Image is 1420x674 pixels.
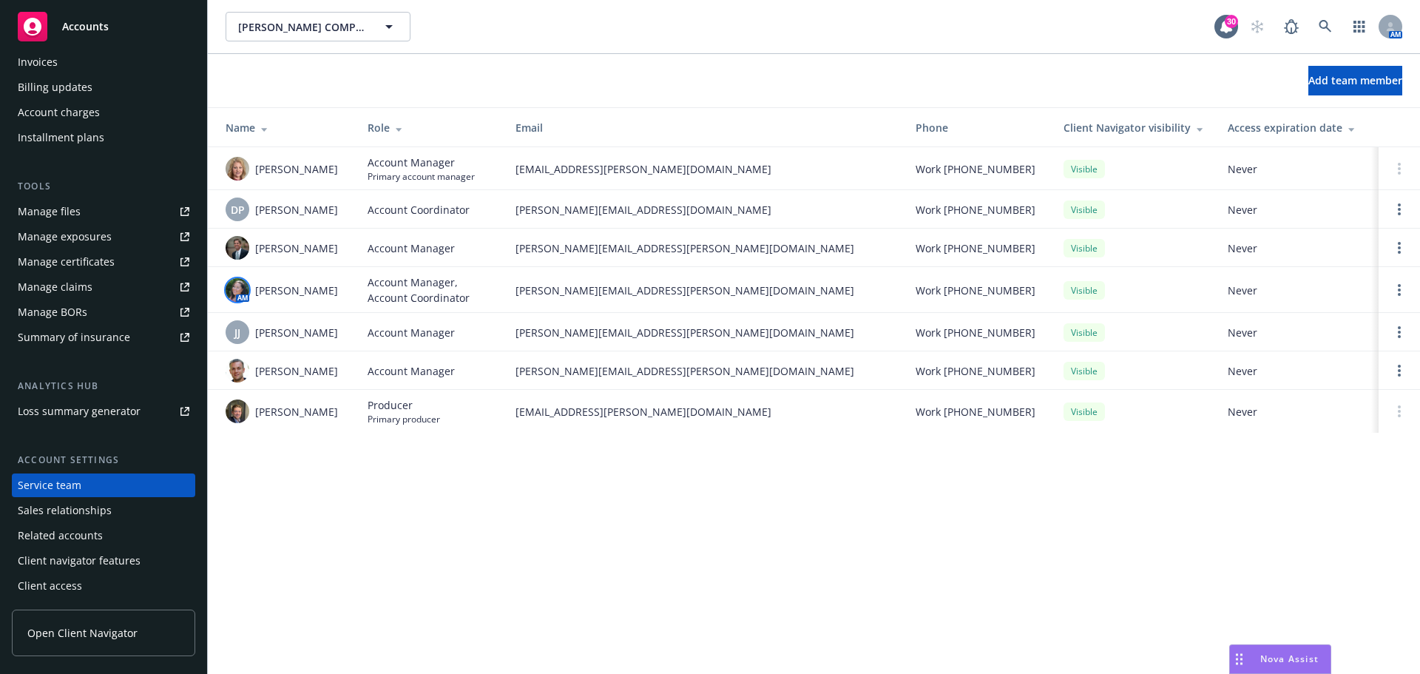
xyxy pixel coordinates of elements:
[18,225,112,249] div: Manage exposures
[515,363,892,379] span: [PERSON_NAME][EMAIL_ADDRESS][PERSON_NAME][DOMAIN_NAME]
[18,75,92,99] div: Billing updates
[18,326,130,349] div: Summary of insurance
[368,274,492,306] span: Account Manager, Account Coordinator
[916,161,1035,177] span: Work [PHONE_NUMBER]
[231,202,245,218] span: DP
[1390,323,1408,341] a: Open options
[916,325,1035,340] span: Work [PHONE_NUMBER]
[368,155,475,170] span: Account Manager
[18,474,81,497] div: Service team
[255,240,338,256] span: [PERSON_NAME]
[226,157,249,181] img: photo
[18,50,58,74] div: Invoices
[226,12,410,41] button: [PERSON_NAME] COMPANIES, INC.
[916,240,1035,256] span: Work [PHONE_NUMBER]
[18,250,115,274] div: Manage certificates
[226,120,344,135] div: Name
[226,400,249,423] img: photo
[12,126,195,149] a: Installment plans
[12,75,195,99] a: Billing updates
[12,179,195,194] div: Tools
[226,236,249,260] img: photo
[1064,323,1105,342] div: Visible
[12,474,195,497] a: Service team
[515,404,892,419] span: [EMAIL_ADDRESS][PERSON_NAME][DOMAIN_NAME]
[226,278,249,302] img: photo
[1308,66,1402,95] button: Add team member
[18,200,81,223] div: Manage files
[255,161,338,177] span: [PERSON_NAME]
[368,325,455,340] span: Account Manager
[1311,12,1340,41] a: Search
[12,499,195,522] a: Sales relationships
[1064,120,1204,135] div: Client Navigator visibility
[368,397,440,413] span: Producer
[515,120,892,135] div: Email
[12,200,195,223] a: Manage files
[18,574,82,598] div: Client access
[1228,283,1367,298] span: Never
[1390,200,1408,218] a: Open options
[18,275,92,299] div: Manage claims
[255,404,338,419] span: [PERSON_NAME]
[1064,402,1105,421] div: Visible
[12,453,195,468] div: Account settings
[515,283,892,298] span: [PERSON_NAME][EMAIL_ADDRESS][PERSON_NAME][DOMAIN_NAME]
[1277,12,1306,41] a: Report a Bug
[18,524,103,547] div: Related accounts
[1064,362,1105,380] div: Visible
[62,21,109,33] span: Accounts
[12,326,195,349] a: Summary of insurance
[1228,202,1367,218] span: Never
[368,413,440,425] span: Primary producer
[1229,644,1331,674] button: Nova Assist
[12,549,195,573] a: Client navigator features
[255,283,338,298] span: [PERSON_NAME]
[916,202,1035,218] span: Work [PHONE_NUMBER]
[515,161,892,177] span: [EMAIL_ADDRESS][PERSON_NAME][DOMAIN_NAME]
[1260,653,1319,665] span: Nova Assist
[12,524,195,547] a: Related accounts
[515,240,892,256] span: [PERSON_NAME][EMAIL_ADDRESS][PERSON_NAME][DOMAIN_NAME]
[12,101,195,124] a: Account charges
[1064,160,1105,178] div: Visible
[255,202,338,218] span: [PERSON_NAME]
[368,170,475,183] span: Primary account manager
[1064,239,1105,257] div: Visible
[1390,239,1408,257] a: Open options
[368,363,455,379] span: Account Manager
[1228,363,1367,379] span: Never
[12,6,195,47] a: Accounts
[226,359,249,383] img: photo
[916,404,1035,419] span: Work [PHONE_NUMBER]
[1064,281,1105,300] div: Visible
[1064,200,1105,219] div: Visible
[368,240,455,256] span: Account Manager
[1228,404,1367,419] span: Never
[916,283,1035,298] span: Work [PHONE_NUMBER]
[12,574,195,598] a: Client access
[515,202,892,218] span: [PERSON_NAME][EMAIL_ADDRESS][DOMAIN_NAME]
[515,325,892,340] span: [PERSON_NAME][EMAIL_ADDRESS][PERSON_NAME][DOMAIN_NAME]
[1225,15,1238,28] div: 30
[12,250,195,274] a: Manage certificates
[1390,281,1408,299] a: Open options
[18,126,104,149] div: Installment plans
[27,625,138,641] span: Open Client Navigator
[12,275,195,299] a: Manage claims
[255,363,338,379] span: [PERSON_NAME]
[1228,325,1367,340] span: Never
[12,225,195,249] a: Manage exposures
[1228,120,1367,135] div: Access expiration date
[1228,240,1367,256] span: Never
[18,300,87,324] div: Manage BORs
[1228,161,1367,177] span: Never
[234,325,240,340] span: JJ
[12,400,195,423] a: Loss summary generator
[18,400,141,423] div: Loss summary generator
[255,325,338,340] span: [PERSON_NAME]
[916,363,1035,379] span: Work [PHONE_NUMBER]
[18,499,112,522] div: Sales relationships
[1230,645,1248,673] div: Drag to move
[1390,362,1408,380] a: Open options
